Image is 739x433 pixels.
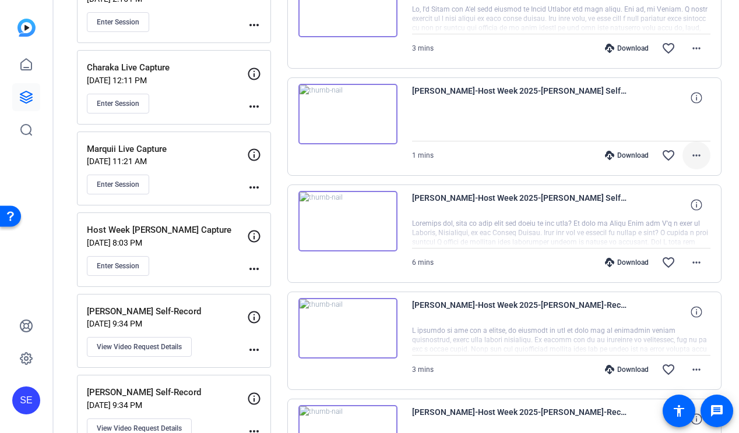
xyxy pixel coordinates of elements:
span: [PERSON_NAME]-Host Week 2025-[PERSON_NAME]-Record-1757455428929-webcam [412,405,628,433]
mat-icon: more_horiz [247,180,261,194]
div: SE [12,386,40,414]
mat-icon: more_horiz [247,18,261,32]
mat-icon: favorite_border [661,363,675,377]
mat-icon: more_horiz [689,255,703,269]
img: thumb-nail [298,84,397,144]
span: 6 mins [412,258,434,267]
p: [DATE] 8:03 PM [87,238,247,247]
div: Download [599,151,654,160]
button: Enter Session [87,94,149,113]
span: View Video Request Details [97,342,182,352]
mat-icon: favorite_border [661,41,675,55]
mat-icon: more_horiz [247,100,261,113]
p: [PERSON_NAME] Self-Record [87,386,247,399]
button: Enter Session [87,256,149,276]
div: Download [599,258,654,267]
div: Download [599,365,654,374]
mat-icon: more_horiz [689,148,703,162]
span: Enter Session [97,261,139,271]
mat-icon: more_horiz [689,41,703,55]
img: blue-gradient.svg [17,19,36,37]
span: 3 mins [412,44,434,52]
p: [DATE] 9:34 PM [87,319,247,328]
span: [PERSON_NAME]-Host Week 2025-[PERSON_NAME]-Record-1757455675152-webcam [412,298,628,326]
p: Charaka Live Capture [87,61,247,74]
mat-icon: more_horiz [247,262,261,276]
mat-icon: favorite_border [661,255,675,269]
mat-icon: accessibility [672,404,686,418]
button: Enter Session [87,12,149,32]
img: thumb-nail [298,191,397,251]
p: [PERSON_NAME] Self-Record [87,305,247,318]
p: Host Week [PERSON_NAME] Capture [87,223,247,237]
p: [DATE] 9:34 PM [87,400,247,410]
span: 1 mins [412,151,434,159]
div: Download [599,44,654,53]
span: [PERSON_NAME]-Host Week 2025-[PERSON_NAME] Self-Record-1757638181051-webcam [412,191,628,219]
img: thumb-nail [298,298,397,359]
span: [PERSON_NAME]-Host Week 2025-[PERSON_NAME] Self-Record-1757638791636-webcam [412,84,628,112]
span: 3 mins [412,365,434,374]
mat-icon: more_horiz [247,343,261,357]
span: Enter Session [97,17,139,27]
button: View Video Request Details [87,337,192,357]
p: [DATE] 11:21 AM [87,157,247,166]
p: [DATE] 12:11 PM [87,76,247,85]
p: Marquii Live Capture [87,143,247,156]
span: View Video Request Details [97,424,182,433]
mat-icon: favorite_border [661,148,675,162]
span: Enter Session [97,99,139,108]
mat-icon: more_horiz [689,363,703,377]
mat-icon: message [710,404,724,418]
button: Enter Session [87,175,149,194]
span: Enter Session [97,180,139,189]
